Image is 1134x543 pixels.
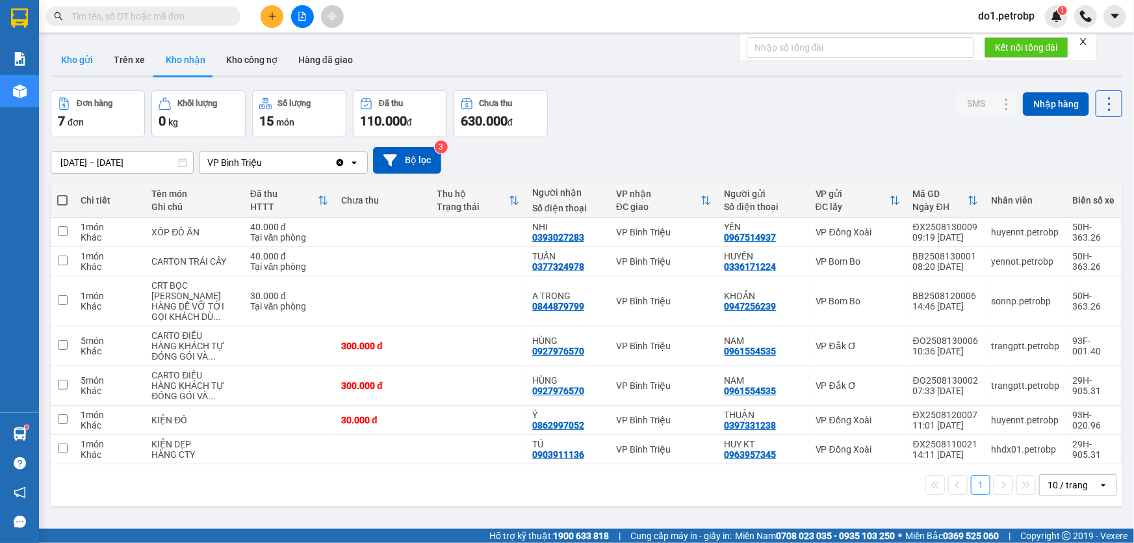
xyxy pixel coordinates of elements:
[1072,291,1115,311] div: 50H-363.26
[724,189,802,199] div: Người gửi
[151,90,246,137] button: Khối lượng0kg
[11,8,28,28] img: logo-vxr
[1072,336,1115,356] div: 93F-001.40
[971,475,990,495] button: 1
[616,444,712,455] div: VP Bình Triệu
[907,183,985,218] th: Toggle SortBy
[151,301,237,322] div: HÀNG DỄ VỠ TỚI GỌI KHÁCH DÙM EM
[816,341,900,351] div: VP Đắk Ơ
[532,346,584,356] div: 0927976570
[532,222,603,232] div: NHI
[151,189,237,199] div: Tên món
[435,140,448,153] sup: 3
[532,232,584,243] div: 0393027283
[177,99,217,108] div: Khối lượng
[816,296,900,306] div: VP Bom Bo
[81,375,138,386] div: 5 món
[1072,195,1115,205] div: Biển số xe
[454,90,548,137] button: Chưa thu630.000đ
[13,427,27,441] img: warehouse-icon
[1072,375,1115,396] div: 29H-905.31
[373,147,441,174] button: Bộ lọc
[151,380,237,401] div: HÀNG KHÁCH TỰ ĐÓNG GÓI VÀ NIÊM PHONG TRƯỚC KHI GỬI
[1103,5,1126,28] button: caret-down
[81,195,138,205] div: Chi tiết
[991,341,1059,351] div: trangptt.petrobp
[261,5,283,28] button: plus
[1079,37,1088,46] span: close
[208,351,216,362] span: ...
[532,449,584,460] div: 0903911136
[913,301,978,311] div: 14:46 [DATE]
[724,261,776,272] div: 0336171224
[724,336,802,346] div: NAM
[724,420,776,430] div: 0397331238
[1072,439,1115,460] div: 29H-905.31
[724,346,776,356] div: 0961554535
[81,232,138,243] div: Khác
[905,529,999,543] span: Miền Bắc
[816,415,900,425] div: VP Đồng Xoài
[291,5,314,28] button: file-add
[81,449,138,460] div: Khác
[341,195,424,205] div: Chưa thu
[913,439,978,449] div: ĐX2508110021
[81,291,138,301] div: 1 món
[298,12,307,21] span: file-add
[51,152,193,173] input: Select a date range.
[14,516,26,528] span: message
[610,183,718,218] th: Toggle SortBy
[207,156,262,169] div: VP Bình Triệu
[532,336,603,346] div: HÙNG
[816,444,900,455] div: VP Đồng Xoài
[216,44,288,75] button: Kho công nợ
[353,90,447,137] button: Đã thu110.000đ
[532,203,603,213] div: Số điện thoại
[341,341,424,351] div: 300.000 đ
[81,410,138,420] div: 1 món
[250,189,318,199] div: Đã thu
[747,37,974,58] input: Nhập số tổng đài
[250,222,328,232] div: 40.000 đ
[913,346,978,356] div: 10:36 [DATE]
[77,99,112,108] div: Đơn hàng
[616,380,712,391] div: VP Bình Triệu
[168,117,178,127] span: kg
[532,420,584,430] div: 0862997052
[151,341,237,362] div: HÀNG KHÁCH TỰ ĐÓNG GÓI VÀ NIÊM PHONG TRƯỚC KHI GỬI
[913,386,978,396] div: 07:33 [DATE]
[151,256,237,267] div: CARTON TRÁI CÂY
[250,291,328,301] div: 30.000 đ
[630,529,732,543] span: Cung cấp máy in - giấy in:
[151,439,237,449] div: KIỆN DẸP
[724,410,802,420] div: THUẬN
[155,44,216,75] button: Kho nhận
[437,202,509,212] div: Trạng thái
[724,301,776,311] div: 0947256239
[532,261,584,272] div: 0377324978
[1098,480,1109,490] svg: open
[288,44,363,75] button: Hàng đã giao
[1058,6,1067,15] sup: 1
[81,386,138,396] div: Khác
[913,291,978,301] div: BB2508120006
[360,113,407,129] span: 110.000
[81,261,138,272] div: Khác
[913,336,978,346] div: ĐO2508130006
[724,449,776,460] div: 0963957345
[1109,10,1121,22] span: caret-down
[1048,479,1088,492] div: 10 / trang
[913,449,978,460] div: 14:11 [DATE]
[943,531,999,541] strong: 0369 525 060
[81,346,138,356] div: Khác
[816,227,900,237] div: VP Đồng Xoài
[1051,10,1063,22] img: icon-new-feature
[252,90,346,137] button: Số lượng15món
[985,37,1068,58] button: Kết nối tổng đài
[321,5,344,28] button: aim
[341,380,424,391] div: 300.000 đ
[616,415,712,425] div: VP Bình Triệu
[991,415,1059,425] div: huyennt.petrobp
[208,391,216,401] span: ...
[407,117,412,127] span: đ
